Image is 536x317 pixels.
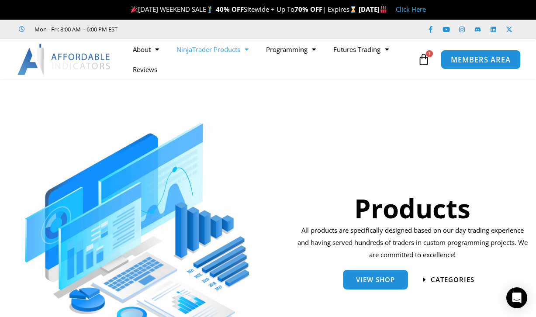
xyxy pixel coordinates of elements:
a: Reviews [124,59,166,79]
img: ⌛ [350,6,356,13]
a: 1 [405,47,443,72]
a: Click Here [396,5,426,14]
img: LogoAI | Affordable Indicators – NinjaTrader [17,44,111,75]
strong: 40% OFF [216,5,244,14]
a: Programming [257,39,325,59]
span: 1 [426,50,433,57]
a: categories [423,276,474,283]
strong: 70% OFF [294,5,322,14]
span: [DATE] WEEKEND SALE Sitewide + Up To | Expires [129,5,358,14]
p: All products are specifically designed based on our day trading experience and having served hund... [295,224,529,261]
img: 🏭 [380,6,387,13]
a: Futures Trading [325,39,398,59]
img: 🏌️‍♂️ [207,6,213,13]
span: MEMBERS AREA [451,56,511,63]
strong: [DATE] [359,5,387,14]
a: NinjaTrader Products [168,39,257,59]
a: About [124,39,168,59]
a: View Shop [343,270,408,289]
div: Open Intercom Messenger [506,287,527,308]
span: Mon - Fri: 8:00 AM – 6:00 PM EST [32,24,118,34]
nav: Menu [124,39,415,79]
img: 🎉 [131,6,138,13]
span: View Shop [356,276,395,283]
a: MEMBERS AREA [440,49,520,69]
iframe: Customer reviews powered by Trustpilot [130,25,261,34]
span: categories [431,276,474,283]
h1: Products [295,190,529,227]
